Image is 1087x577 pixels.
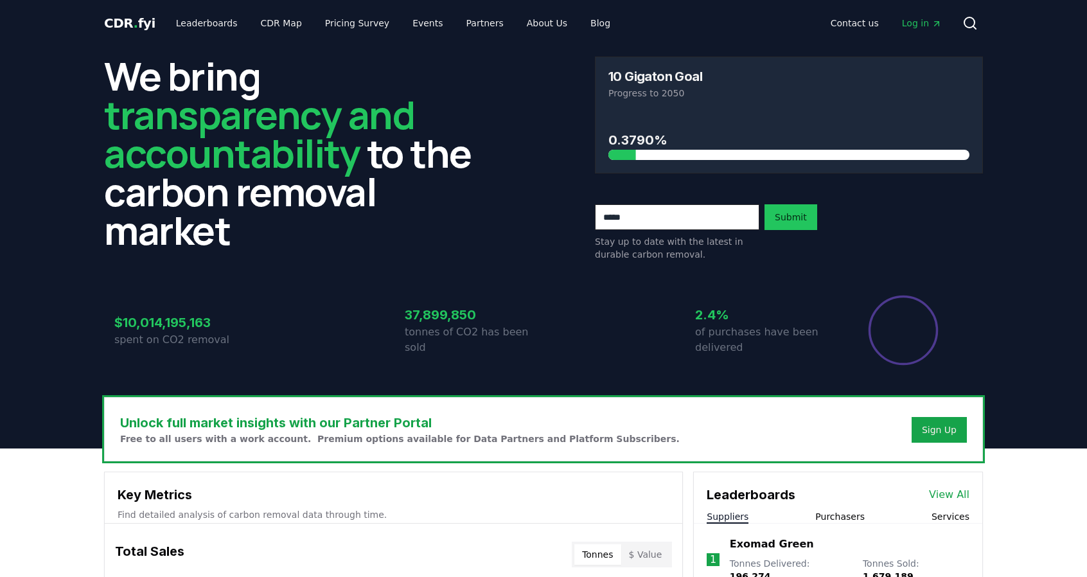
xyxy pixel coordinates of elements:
[402,12,453,35] a: Events
[166,12,248,35] a: Leaderboards
[315,12,400,35] a: Pricing Survey
[608,87,969,100] p: Progress to 2050
[166,12,621,35] nav: Main
[104,15,155,31] span: CDR fyi
[695,305,834,324] h3: 2.4%
[574,544,621,565] button: Tonnes
[707,485,795,504] h3: Leaderboards
[456,12,514,35] a: Partners
[608,70,702,83] h3: 10 Gigaton Goal
[104,57,492,249] h2: We bring to the carbon removal market
[580,12,621,35] a: Blog
[912,417,967,443] button: Sign Up
[118,485,669,504] h3: Key Metrics
[595,235,759,261] p: Stay up to date with the latest in durable carbon removal.
[621,544,670,565] button: $ Value
[405,324,543,355] p: tonnes of CO2 has been sold
[929,487,969,502] a: View All
[815,510,865,523] button: Purchasers
[922,423,957,436] a: Sign Up
[867,294,939,366] div: Percentage of sales delivered
[118,508,669,521] p: Find detailed analysis of carbon removal data through time.
[104,14,155,32] a: CDR.fyi
[114,313,253,332] h3: $10,014,195,163
[517,12,578,35] a: About Us
[710,552,716,567] p: 1
[902,17,942,30] span: Log in
[251,12,312,35] a: CDR Map
[608,130,969,150] h3: 0.3790%
[892,12,952,35] a: Log in
[114,332,253,348] p: spent on CO2 removal
[134,15,138,31] span: .
[115,542,184,567] h3: Total Sales
[820,12,889,35] a: Contact us
[120,432,680,445] p: Free to all users with a work account. Premium options available for Data Partners and Platform S...
[104,88,414,179] span: transparency and accountability
[764,204,817,230] button: Submit
[932,510,969,523] button: Services
[695,324,834,355] p: of purchases have been delivered
[405,305,543,324] h3: 37,899,850
[707,510,748,523] button: Suppliers
[730,537,814,552] a: Exomad Green
[820,12,952,35] nav: Main
[120,413,680,432] h3: Unlock full market insights with our Partner Portal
